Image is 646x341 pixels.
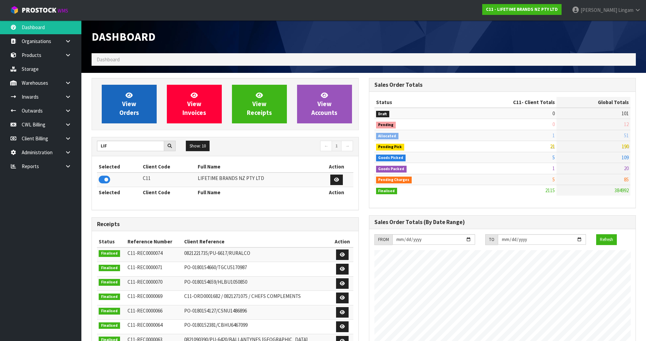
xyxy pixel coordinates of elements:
[624,165,629,172] span: 20
[552,154,555,161] span: 5
[22,6,56,15] span: ProStock
[232,85,287,123] a: ViewReceipts
[581,7,617,13] span: [PERSON_NAME]
[545,187,555,194] span: 2115
[141,173,196,187] td: C11
[311,91,337,117] span: View Accounts
[58,7,68,14] small: WMS
[99,308,120,315] span: Finalised
[99,250,120,257] span: Finalised
[552,121,555,127] span: 0
[552,132,555,139] span: 1
[126,236,182,247] th: Reference Number
[618,7,633,13] span: Lingam
[97,187,141,198] th: Selected
[10,6,19,14] img: cube-alt.png
[128,250,162,256] span: C11-REC0000074
[184,293,301,299] span: C11-ORD0001682 / 0821271075 / CHEFS COMPLEMENTS
[128,293,162,299] span: C11-REC0000069
[614,187,629,194] span: 384992
[482,4,562,15] a: C11 - LIFETIME BRANDS NZ PTY LTD
[513,99,522,105] span: C11
[332,141,341,152] a: 1
[376,111,390,118] span: Draft
[128,322,162,328] span: C11-REC0000064
[556,97,630,108] th: Global Totals
[230,141,353,153] nav: Page navigation
[374,234,392,245] div: FROM
[184,250,250,256] span: 0821221735/PU-6617/RURALCO
[624,121,629,127] span: 12
[374,82,631,88] h3: Sales Order Totals
[376,144,405,151] span: Pending Pick
[128,264,162,270] span: C11-REC0000071
[376,188,397,195] span: Finalised
[128,307,162,314] span: C11-REC0000066
[182,91,206,117] span: View Invoices
[459,97,556,108] th: - Client Totals
[119,91,139,117] span: View Orders
[99,265,120,272] span: Finalised
[622,154,629,161] span: 109
[376,155,406,161] span: Goods Picked
[184,264,247,270] span: PO-0180154660/TGCU5170987
[196,161,320,172] th: Full Name
[184,307,247,314] span: PO-0180154127/CSNU1486896
[624,132,629,139] span: 51
[97,161,141,172] th: Selected
[376,177,412,183] span: Pending Charges
[320,187,353,198] th: Action
[182,236,331,247] th: Client Reference
[374,97,459,108] th: Status
[552,110,555,117] span: 0
[99,279,120,286] span: Finalised
[186,141,210,152] button: Show: 10
[622,143,629,149] span: 190
[331,236,353,247] th: Action
[376,166,407,173] span: Goods Packed
[552,176,555,183] span: 5
[141,187,196,198] th: Client Code
[297,85,352,123] a: ViewAccounts
[184,322,248,328] span: PO-0180152381/CBHU6467099
[624,176,629,183] span: 85
[97,221,353,227] h3: Receipts
[485,234,498,245] div: TO
[622,110,629,117] span: 101
[141,161,196,172] th: Client Code
[184,279,247,285] span: PO-0180154659/HLBU1050850
[167,85,222,123] a: ViewInvoices
[196,173,320,187] td: LIFETIME BRANDS NZ PTY LTD
[102,85,157,123] a: ViewOrders
[99,322,120,329] span: Finalised
[196,187,320,198] th: Full Name
[376,122,396,128] span: Pending
[320,161,353,172] th: Action
[97,56,120,63] span: Dashboard
[552,165,555,172] span: 1
[376,133,399,140] span: Allocated
[92,29,156,44] span: Dashboard
[97,141,164,151] input: Search clients
[550,143,555,149] span: 21
[341,141,353,152] a: →
[128,279,162,285] span: C11-REC0000070
[596,234,617,245] button: Refresh
[374,219,631,225] h3: Sales Order Totals (By Date Range)
[320,141,332,152] a: ←
[486,6,558,12] strong: C11 - LIFETIME BRANDS NZ PTY LTD
[247,91,272,117] span: View Receipts
[99,294,120,300] span: Finalised
[97,236,126,247] th: Status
